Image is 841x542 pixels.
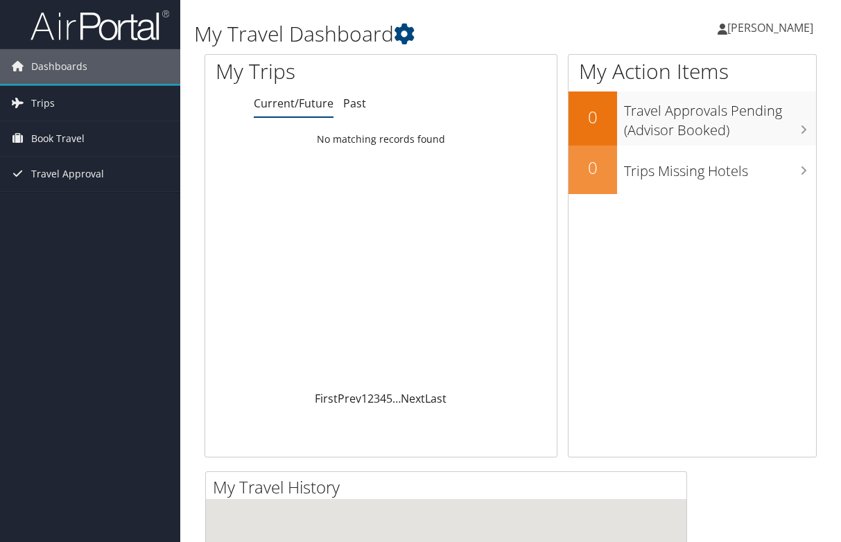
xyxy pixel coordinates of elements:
[216,57,400,86] h1: My Trips
[205,127,557,152] td: No matching records found
[31,121,85,156] span: Book Travel
[624,155,816,181] h3: Trips Missing Hotels
[569,57,816,86] h1: My Action Items
[425,391,446,406] a: Last
[380,391,386,406] a: 4
[213,475,686,499] h2: My Travel History
[624,94,816,140] h3: Travel Approvals Pending (Advisor Booked)
[569,91,816,145] a: 0Travel Approvals Pending (Advisor Booked)
[392,391,401,406] span: …
[401,391,425,406] a: Next
[569,156,617,180] h2: 0
[569,146,816,194] a: 0Trips Missing Hotels
[343,96,366,111] a: Past
[361,391,367,406] a: 1
[31,86,55,121] span: Trips
[254,96,333,111] a: Current/Future
[718,7,827,49] a: [PERSON_NAME]
[374,391,380,406] a: 3
[367,391,374,406] a: 2
[569,105,617,129] h2: 0
[386,391,392,406] a: 5
[31,157,104,191] span: Travel Approval
[31,49,87,84] span: Dashboards
[315,391,338,406] a: First
[31,9,169,42] img: airportal-logo.png
[194,19,616,49] h1: My Travel Dashboard
[727,20,813,35] span: [PERSON_NAME]
[338,391,361,406] a: Prev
